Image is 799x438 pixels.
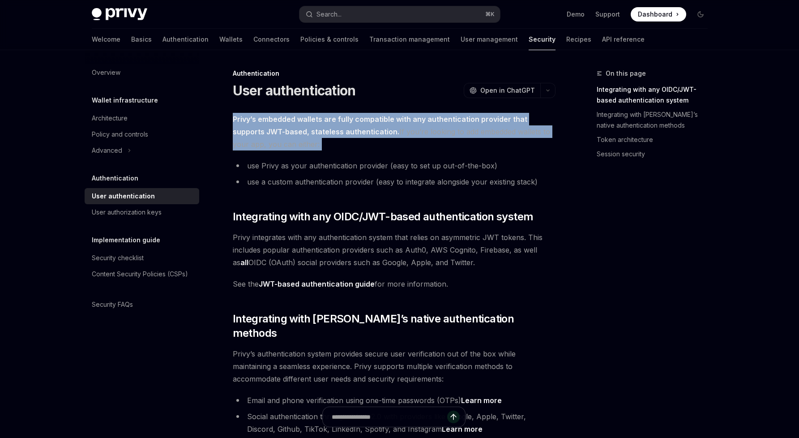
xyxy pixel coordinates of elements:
a: Overview [85,64,199,81]
a: JWT-based authentication guide [259,279,375,289]
a: Policy and controls [85,126,199,142]
a: Basics [131,29,152,50]
a: API reference [602,29,645,50]
a: Content Security Policies (CSPs) [85,266,199,282]
strong: Privy’s embedded wallets are fully compatible with any authentication provider that supports JWT-... [233,115,527,136]
div: Overview [92,67,120,78]
button: Open in ChatGPT [464,83,540,98]
div: User authorization keys [92,207,162,218]
a: Dashboard [631,7,686,21]
span: Privy’s authentication system provides secure user verification out of the box while maintaining ... [233,348,555,385]
a: Token architecture [597,133,715,147]
a: Architecture [85,110,199,126]
div: Security checklist [92,253,144,263]
a: Welcome [92,29,120,50]
span: Privy integrates with any authentication system that relies on asymmetric JWT tokens. This includ... [233,231,555,269]
li: use a custom authentication provider (easy to integrate alongside your existing stack) [233,176,555,188]
span: Open in ChatGPT [480,86,535,95]
a: Integrating with [PERSON_NAME]’s native authentication methods [597,107,715,133]
span: On this page [606,68,646,79]
img: dark logo [92,8,147,21]
h5: Wallet infrastructure [92,95,158,106]
button: Search...⌘K [299,6,500,22]
a: Demo [567,10,585,19]
a: User management [461,29,518,50]
a: Learn more [461,396,502,405]
div: Security FAQs [92,299,133,310]
a: User authorization keys [85,204,199,220]
span: ⌘ K [485,11,495,18]
span: Integrating with any OIDC/JWT-based authentication system [233,210,534,224]
a: Wallets [219,29,243,50]
button: Send message [447,411,460,423]
div: Architecture [92,113,128,124]
div: User authentication [92,191,155,202]
h1: User authentication [233,82,356,99]
button: Toggle dark mode [693,7,708,21]
a: Authentication [162,29,209,50]
div: Content Security Policies (CSPs) [92,269,188,279]
a: Transaction management [369,29,450,50]
span: If you’re looking to add embedded wallets to your app, you can either: [233,113,555,150]
li: Email and phone verification using one-time passwords (OTPs) [233,394,555,407]
a: Support [595,10,620,19]
a: Security FAQs [85,296,199,313]
span: Dashboard [638,10,672,19]
h5: Authentication [92,173,138,184]
a: User authentication [85,188,199,204]
a: Policies & controls [300,29,359,50]
span: See the for more information. [233,278,555,290]
li: use Privy as your authentication provider (easy to set up out-of-the-box) [233,159,555,172]
h5: Implementation guide [92,235,160,245]
div: Advanced [92,145,122,156]
div: Authentication [233,69,555,78]
div: Search... [316,9,342,20]
a: Connectors [253,29,290,50]
a: Security [529,29,555,50]
a: Integrating with any OIDC/JWT-based authentication system [597,82,715,107]
a: Recipes [566,29,591,50]
div: Policy and controls [92,129,148,140]
strong: all [240,258,248,267]
a: Session security [597,147,715,161]
span: Integrating with [PERSON_NAME]’s native authentication methods [233,312,555,340]
a: Security checklist [85,250,199,266]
